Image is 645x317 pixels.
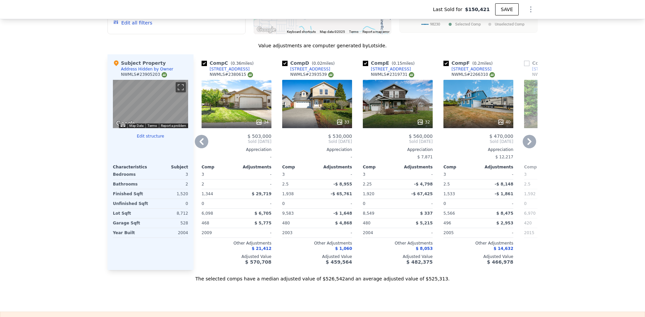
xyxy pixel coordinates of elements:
span: 1,344 [202,192,213,196]
div: [STREET_ADDRESS] [210,66,250,72]
span: 9,583 [282,211,294,216]
span: $ 8,053 [416,246,433,251]
div: - [399,170,433,179]
div: - [282,152,352,162]
div: - [238,199,271,208]
div: - [480,170,513,179]
div: - [202,152,271,162]
span: $ 21,412 [252,246,271,251]
button: Toggle fullscreen view [176,82,186,92]
div: Comp F [443,60,496,66]
span: Sold [DATE] [282,139,352,144]
div: Street View [113,80,188,128]
span: Last Sold for [433,6,465,13]
span: 496 [443,221,451,225]
span: 3 [282,172,285,177]
div: [STREET_ADDRESS] [451,66,491,72]
div: Other Adjustments [282,241,352,246]
span: $ 466,978 [487,259,513,265]
div: 2004 [152,228,188,237]
div: Year Built [113,228,149,237]
div: 2.25 [363,179,396,189]
div: The selected comps have a median adjusted value of $526,542 and an average adjusted value of $525... [107,270,537,282]
span: 3 [363,172,365,177]
div: Characteristics [113,164,150,170]
div: NWMLS # 2393539 [290,72,334,77]
div: 528 [152,218,188,228]
span: $ 337 [420,211,433,216]
span: 6,970 [524,211,535,216]
span: $ 6,705 [255,211,271,216]
div: Comp [282,164,317,170]
span: 6,098 [202,211,213,216]
div: 32 [417,119,430,125]
div: Comp [524,164,559,170]
span: 3 [443,172,446,177]
div: Unfinished Sqft [113,199,149,208]
div: Comp [443,164,478,170]
span: 0 [363,201,365,206]
span: -$ 1,861 [495,192,513,196]
div: - [318,170,352,179]
div: Garage Sqft [113,218,149,228]
div: 40 [498,119,511,125]
span: 1,592 [524,192,535,196]
div: - [238,170,271,179]
div: Appreciation [202,147,271,152]
div: 2 [202,179,235,189]
span: $ 2,953 [497,221,513,225]
span: -$ 8,148 [495,182,513,187]
div: Comp D [282,60,337,66]
span: 1,920 [363,192,374,196]
div: 2.5 [282,179,316,189]
span: 468 [202,221,209,225]
div: Comp E [363,60,417,66]
button: Keyboard shortcuts [121,124,125,127]
div: [STREET_ADDRESS][PERSON_NAME] [532,66,602,72]
div: 34 [256,119,269,125]
span: $ 560,000 [409,134,433,139]
div: Value adjustments are computer generated by Lotside . [107,42,537,49]
div: 2009 [202,228,235,237]
span: 0.02 [313,61,322,66]
span: $ 5,775 [255,221,271,225]
div: 2.5 [524,179,558,189]
span: -$ 4,798 [414,182,433,187]
span: $ 29,719 [252,192,271,196]
span: $ 14,632 [493,246,513,251]
a: [STREET_ADDRESS] [282,66,330,72]
span: Sold [DATE] [443,139,513,144]
div: Appreciation [363,147,433,152]
div: 2004 [363,228,396,237]
div: Lot Sqft [113,209,149,218]
span: $ 8,475 [497,211,513,216]
div: Finished Sqft [113,189,149,199]
a: Terms [349,30,358,34]
text: Unselected Comp [495,22,524,27]
span: $150,421 [465,6,490,13]
span: -$ 65,761 [331,192,352,196]
div: Other Adjustments [443,241,513,246]
div: - [318,228,352,237]
span: 420 [524,221,532,225]
div: - [399,199,433,208]
a: Report a map error [362,30,389,34]
span: $ 12,217 [496,155,513,159]
div: Adjustments [317,164,352,170]
a: [STREET_ADDRESS] [202,66,250,72]
div: Bedrooms [113,170,149,179]
span: $ 482,375 [406,259,433,265]
div: Other Adjustments [202,241,271,246]
button: Edit structure [113,134,188,139]
span: 0.15 [393,61,402,66]
button: SAVE [495,3,519,15]
span: $ 470,000 [489,134,513,139]
span: Map data ©2025 [320,30,345,34]
div: Appreciation [443,147,513,152]
div: [STREET_ADDRESS] [371,66,411,72]
img: Google [255,25,277,34]
div: Comp C [202,60,256,66]
img: NWMLS Logo [409,72,414,77]
div: - [238,228,271,237]
div: 8,712 [152,209,188,218]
